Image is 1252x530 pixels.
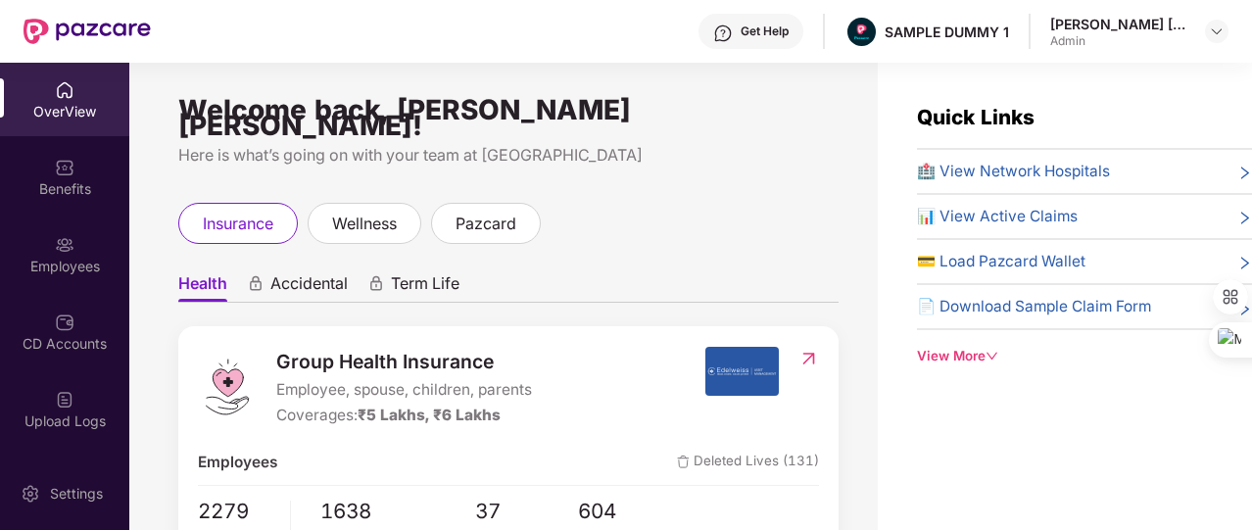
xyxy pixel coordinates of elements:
span: pazcard [456,212,516,236]
div: Coverages: [276,404,532,427]
img: svg+xml;base64,PHN2ZyBpZD0iU2V0dGluZy0yMHgyMCIgeG1sbnM9Imh0dHA6Ly93d3cudzMub3JnLzIwMDAvc3ZnIiB3aW... [21,484,40,504]
img: svg+xml;base64,PHN2ZyBpZD0iQ0RfQWNjb3VudHMiIGRhdGEtbmFtZT0iQ0QgQWNjb3VudHMiIHhtbG5zPSJodHRwOi8vd3... [55,313,74,332]
span: Deleted Lives (131) [677,451,819,474]
span: ₹5 Lakhs, ₹6 Lakhs [358,406,501,424]
img: deleteIcon [677,456,690,468]
div: animation [247,275,265,293]
span: 🏥 View Network Hospitals [917,160,1110,183]
div: SAMPLE DUMMY 1 [885,23,1009,41]
span: 2279 [198,496,275,528]
div: Admin [1050,33,1187,49]
span: right [1237,209,1252,228]
img: svg+xml;base64,PHN2ZyBpZD0iQmVuZWZpdHMiIHhtbG5zPSJodHRwOi8vd3d3LnczLm9yZy8yMDAwL3N2ZyIgd2lkdGg9Ij... [55,158,74,177]
span: Employee, spouse, children, parents [276,378,532,402]
span: Accidental [270,273,348,302]
img: svg+xml;base64,PHN2ZyBpZD0iRHJvcGRvd24tMzJ4MzIiIHhtbG5zPSJodHRwOi8vd3d3LnczLm9yZy8yMDAwL3N2ZyIgd2... [1209,24,1225,39]
span: 37 [475,496,579,528]
span: right [1237,164,1252,183]
span: 1638 [320,496,475,528]
span: 📊 View Active Claims [917,205,1078,228]
span: wellness [332,212,397,236]
img: insurerIcon [705,347,779,396]
img: Pazcare_Alternative_logo-01-01.png [847,18,876,46]
div: View More [917,346,1252,366]
span: 📄 Download Sample Claim Form [917,295,1151,318]
img: New Pazcare Logo [24,19,151,44]
div: Here is what’s going on with your team at [GEOGRAPHIC_DATA] [178,143,839,168]
span: Quick Links [917,105,1035,129]
div: Get Help [741,24,789,39]
img: svg+xml;base64,PHN2ZyBpZD0iSGVscC0zMngzMiIgeG1sbnM9Imh0dHA6Ly93d3cudzMub3JnLzIwMDAvc3ZnIiB3aWR0aD... [713,24,733,43]
img: svg+xml;base64,PHN2ZyBpZD0iRW1wbG95ZWVzIiB4bWxucz0iaHR0cDovL3d3dy53My5vcmcvMjAwMC9zdmciIHdpZHRoPS... [55,235,74,255]
div: Settings [44,484,109,504]
div: animation [367,275,385,293]
span: insurance [203,212,273,236]
img: svg+xml;base64,PHN2ZyBpZD0iVXBsb2FkX0xvZ3MiIGRhdGEtbmFtZT0iVXBsb2FkIExvZ3MiIHhtbG5zPSJodHRwOi8vd3... [55,390,74,410]
div: Welcome back, [PERSON_NAME] [PERSON_NAME]! [178,102,839,133]
span: Health [178,273,227,302]
img: logo [198,358,257,416]
span: Term Life [391,273,459,302]
span: Group Health Insurance [276,347,532,376]
span: Employees [198,451,277,474]
span: 💳 Load Pazcard Wallet [917,250,1085,273]
span: down [986,350,998,362]
span: 604 [578,496,682,528]
img: RedirectIcon [798,349,819,368]
div: [PERSON_NAME] [PERSON_NAME] [1050,15,1187,33]
img: svg+xml;base64,PHN2ZyBpZD0iSG9tZSIgeG1sbnM9Imh0dHA6Ly93d3cudzMub3JnLzIwMDAvc3ZnIiB3aWR0aD0iMjAiIG... [55,80,74,100]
